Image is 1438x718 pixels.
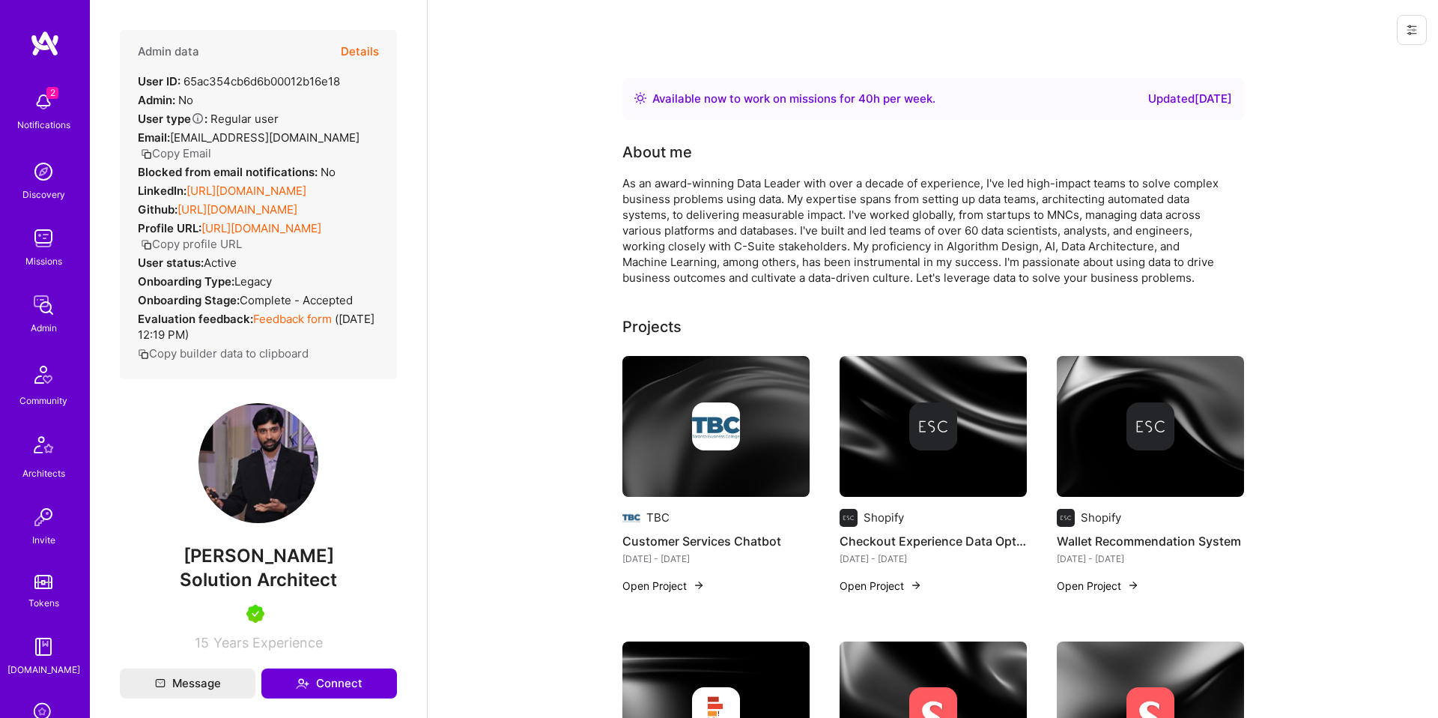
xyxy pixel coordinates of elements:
div: [DOMAIN_NAME] [7,662,80,678]
div: Invite [32,532,55,548]
h4: Wallet Recommendation System [1057,531,1244,551]
button: Connect [261,669,397,699]
img: Company logo [1057,509,1075,527]
img: bell [28,87,58,117]
button: Copy Email [141,145,211,161]
div: Projects [622,316,682,338]
strong: Admin: [138,93,175,107]
img: cover [622,356,810,497]
img: discovery [28,157,58,187]
img: logo [30,30,60,57]
img: arrow-right [910,579,922,591]
img: Community [25,357,61,393]
img: admin teamwork [28,290,58,320]
img: Availability [634,92,646,104]
strong: Blocked from email notifications: [138,165,321,179]
div: Regular user [138,111,279,127]
strong: Github: [138,202,178,217]
h4: Checkout Experience Data Optimization [840,531,1027,551]
img: Company logo [692,402,740,450]
i: icon Copy [141,148,152,160]
img: guide book [28,632,58,662]
div: Architects [22,465,65,481]
img: Company logo [622,509,640,527]
strong: Email: [138,130,170,145]
div: ( [DATE] 12:19 PM ) [138,311,379,343]
strong: Onboarding Type: [138,274,234,289]
img: A.Teamer in Residence [246,605,264,623]
a: [URL][DOMAIN_NAME] [201,221,321,235]
a: [URL][DOMAIN_NAME] [178,202,297,217]
img: arrow-right [693,579,705,591]
h4: Customer Services Chatbot [622,531,810,551]
span: Solution Architect [180,569,337,591]
div: Shopify [1081,510,1121,525]
span: legacy [234,274,272,289]
div: [DATE] - [DATE] [622,551,810,567]
div: [DATE] - [DATE] [840,551,1027,567]
div: TBC [646,510,670,525]
img: tokens [34,575,52,589]
div: Discovery [22,187,65,202]
i: Help [191,112,204,125]
div: Notifications [17,117,70,133]
button: Copy builder data to clipboard [138,346,309,361]
strong: Profile URL: [138,221,201,235]
i: icon Connect [296,677,309,690]
img: Company logo [909,402,957,450]
strong: Evaluation feedback: [138,312,253,326]
span: 2 [46,87,58,99]
div: [DATE] - [DATE] [1057,551,1244,567]
img: cover [1057,356,1244,497]
span: Complete - Accepted [240,293,353,307]
strong: User ID: [138,74,180,88]
div: Admin [31,320,57,336]
i: icon Mail [155,678,166,689]
div: Missions [25,253,62,269]
div: 65ac354cb6d6b00012b16e18 [138,73,340,89]
img: arrow-right [1127,579,1139,591]
img: cover [840,356,1027,497]
div: As an award-winning Data Leader with over a decade of experience, I've led high-impact teams to s... [622,175,1222,286]
strong: User type : [138,112,207,126]
div: Updated [DATE] [1148,90,1232,108]
div: Shopify [864,510,904,525]
span: Active [204,256,237,270]
strong: Onboarding Stage: [138,293,240,307]
div: About me [622,141,692,163]
img: teamwork [28,223,58,253]
span: [EMAIL_ADDRESS][DOMAIN_NAME] [170,130,359,145]
div: Available now to work on missions for h per week . [652,90,935,108]
strong: LinkedIn: [138,184,186,198]
span: 15 [195,635,209,651]
h4: Admin data [138,45,199,58]
button: Copy profile URL [141,236,242,252]
i: icon Copy [138,349,149,360]
button: Open Project [1057,578,1139,594]
button: Open Project [840,578,922,594]
strong: User status: [138,256,204,270]
div: Community [19,393,67,408]
i: icon Copy [141,239,152,250]
button: Message [120,669,255,699]
a: Feedback form [253,312,332,326]
span: 40 [858,91,873,106]
button: Open Project [622,578,705,594]
div: No [138,92,193,108]
img: Architects [25,429,61,465]
img: Invite [28,502,58,532]
span: [PERSON_NAME] [120,545,397,567]
div: No [138,164,336,180]
img: Company logo [840,509,858,527]
button: Details [341,30,379,73]
span: Years Experience [213,635,323,651]
div: Tokens [28,595,59,611]
a: [URL][DOMAIN_NAME] [186,184,306,198]
img: User Avatar [198,403,318,523]
img: Company logo [1126,402,1174,450]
